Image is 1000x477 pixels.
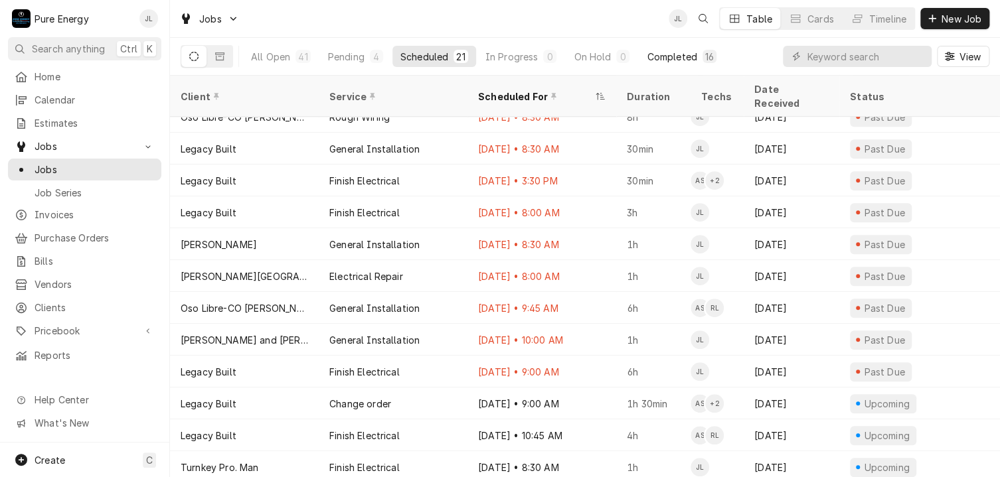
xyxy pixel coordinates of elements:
div: On Hold [574,50,611,64]
span: K [147,42,153,56]
div: [PERSON_NAME] [181,238,257,251]
a: Clients [8,297,161,318]
div: [DATE] • 8:30 AM [467,101,616,133]
div: [DATE] • 9:45 AM [467,292,616,324]
a: Purchase Orders [8,227,161,249]
div: Rodolfo Hernandez Lorenzo's Avatar [705,426,724,444]
div: James Linnenkamp's Avatar [691,203,709,222]
div: 1h 30min [616,387,691,419]
span: Help Center [35,393,153,407]
div: Oso Libre-CO [PERSON_NAME] [181,301,308,315]
div: Albert Hernandez Soto's Avatar [691,299,709,317]
span: Jobs [199,12,222,26]
div: James Linnenkamp's Avatar [139,9,158,28]
div: 0 [546,50,554,64]
div: [DATE] [744,133,839,165]
span: Ctrl [120,42,137,56]
a: Go to Pricebook [8,320,161,342]
button: View [937,46,989,67]
div: Date Received [754,82,826,110]
div: Techs [701,90,733,103]
div: [DATE] [744,196,839,228]
div: 3h [616,196,691,228]
a: Jobs [8,159,161,180]
div: + 2 [705,171,724,190]
div: Rodolfo Hernandez Lorenzo's Avatar [705,299,724,317]
a: Bills [8,250,161,272]
span: Home [35,70,155,84]
div: 21 [456,50,465,64]
div: [DATE] • 3:30 PM [467,165,616,196]
div: [DATE] • 8:30 AM [467,133,616,165]
div: Change order [329,397,391,411]
div: [DATE] [744,165,839,196]
a: Go to Jobs [8,135,161,157]
a: Calendar [8,89,161,111]
div: P [12,9,31,28]
div: Cards [807,12,834,26]
div: Timeline [869,12,906,26]
div: Legacy Built [181,365,236,379]
div: Finish Electrical [329,206,400,220]
div: AS [691,171,709,190]
span: Job Series [35,186,155,200]
div: 6h [616,356,691,387]
div: James Linnenkamp's Avatar [691,107,709,126]
span: Jobs [35,139,135,153]
div: Past Due [863,269,907,283]
div: James Linnenkamp's Avatar [691,362,709,381]
div: Upcoming [863,397,912,411]
span: Jobs [35,163,155,176]
div: Scheduled [400,50,448,64]
span: What's New [35,416,153,430]
div: Pure Energy's Avatar [12,9,31,28]
div: Completed [647,50,697,64]
div: JL [691,267,709,285]
div: 1h [616,324,691,356]
div: General Installation [329,301,420,315]
div: General Installation [329,238,420,251]
div: Scheduled For [478,90,592,103]
div: Legacy Built [181,142,236,156]
div: 4 [373,50,380,64]
span: Purchase Orders [35,231,155,245]
div: [DATE] [744,292,839,324]
div: Electrical Repair [329,269,403,283]
div: 30min [616,133,691,165]
div: General Installation [329,142,420,156]
button: New Job [920,8,989,29]
div: AS [691,299,709,317]
div: All Open [251,50,290,64]
div: JL [691,203,709,222]
div: JL [691,235,709,253]
span: Reports [35,348,155,362]
span: Estimates [35,116,155,130]
span: Calendar [35,93,155,107]
div: Rough Wiring [329,110,390,124]
div: 16 [705,50,714,64]
div: [PERSON_NAME][GEOGRAPHIC_DATA] [181,269,308,283]
div: Pending [328,50,365,64]
div: Service [329,90,454,103]
button: Search anythingCtrlK [8,37,161,60]
div: Past Due [863,206,907,220]
div: [DATE] • 10:45 AM [467,419,616,451]
span: Vendors [35,277,155,291]
a: Invoices [8,204,161,226]
div: AS [691,394,709,413]
div: JL [669,9,687,28]
div: Finish Electrical [329,429,400,443]
div: Upcoming [863,429,912,443]
button: Open search [693,8,714,29]
div: Past Due [863,333,907,347]
div: Legacy Built [181,174,236,188]
div: Pure Energy [35,12,89,26]
span: Pricebook [35,324,135,338]
div: Past Due [863,110,907,124]
div: JL [691,139,709,158]
span: Clients [35,301,155,314]
a: Home [8,66,161,88]
a: Vendors [8,273,161,295]
div: JL [691,330,709,349]
a: Job Series [8,182,161,204]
